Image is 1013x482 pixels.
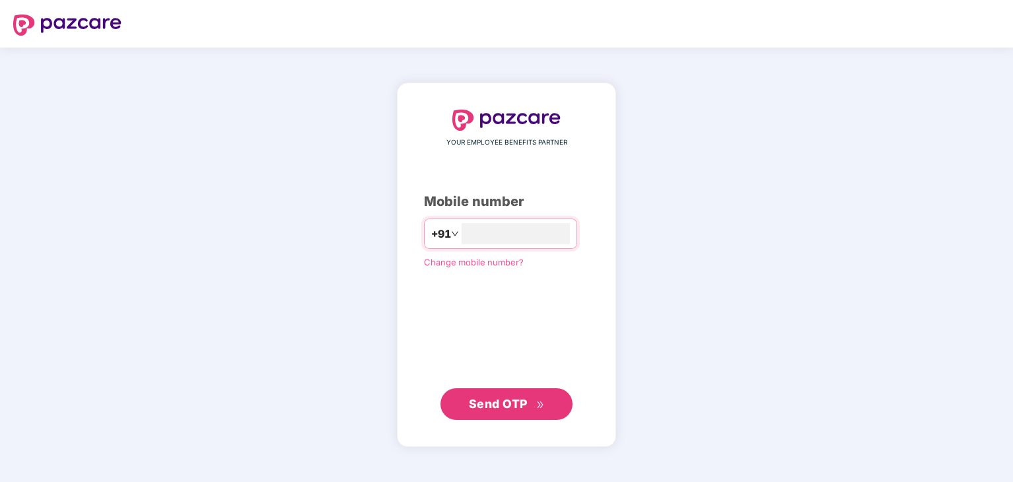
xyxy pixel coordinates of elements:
[13,15,122,36] img: logo
[431,226,451,242] span: +91
[424,257,524,267] a: Change mobile number?
[536,401,545,409] span: double-right
[451,230,459,238] span: down
[452,110,561,131] img: logo
[424,191,589,212] div: Mobile number
[440,388,573,420] button: Send OTPdouble-right
[469,397,528,411] span: Send OTP
[446,137,567,148] span: YOUR EMPLOYEE BENEFITS PARTNER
